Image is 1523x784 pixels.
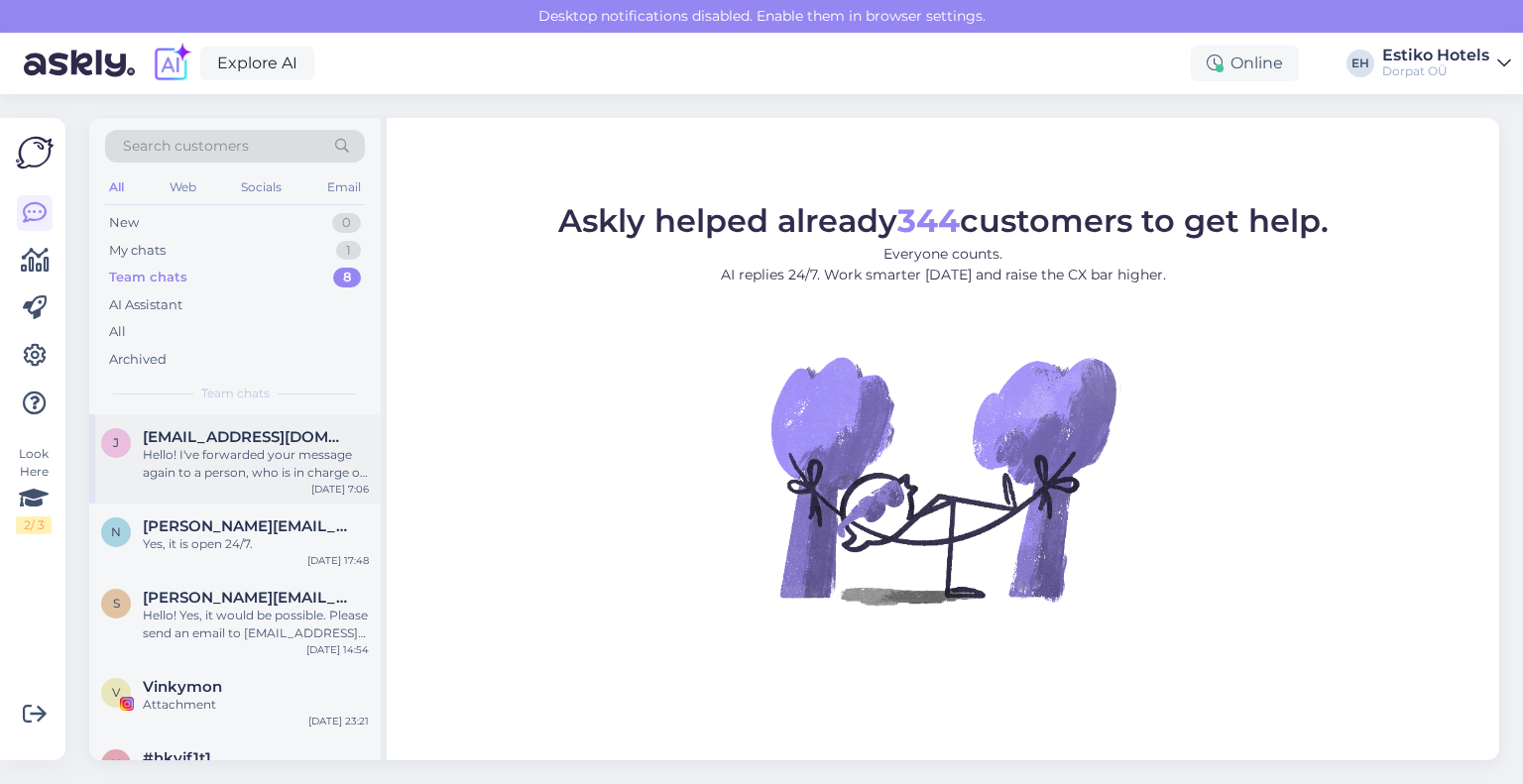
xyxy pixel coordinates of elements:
[307,553,369,568] div: [DATE] 17:48
[16,516,52,534] div: 2 / 3
[16,134,54,171] img: Askly Logo
[109,213,139,233] div: New
[143,517,349,535] span: n.salzinger@web.de
[558,244,1329,285] p: Everyone counts. AI replies 24/7. Work smarter [DATE] and raise the CX bar higher.
[237,174,286,200] div: Socials
[332,213,361,233] div: 0
[1382,48,1511,79] a: Estiko HotelsDorpat OÜ
[200,47,314,80] a: Explore AI
[558,201,1329,240] span: Askly helped already customers to get help.
[109,268,187,287] div: Team chats
[1382,63,1489,79] div: Dorpat OÜ
[109,350,167,370] div: Archived
[143,589,349,607] span: simona.racinska@gmail.com
[306,642,369,657] div: [DATE] 14:54
[109,241,166,261] div: My chats
[143,749,211,767] span: #hkyjf1t1
[113,435,119,450] span: j
[123,136,249,157] span: Search customers
[143,428,349,446] span: julijakubraka@gmail.com
[333,268,361,287] div: 8
[143,446,369,482] div: Hello! I've forwarded your message again to a person, who is in charge of making the group bookin...
[151,43,192,84] img: explore-ai
[105,174,128,200] div: All
[16,445,52,534] div: Look Here
[1382,48,1489,63] div: Estiko Hotels
[764,301,1121,658] img: No Chat active
[201,385,270,402] span: Team chats
[143,696,369,714] div: Attachment
[111,524,121,539] span: n
[308,714,369,728] div: [DATE] 23:21
[111,756,121,771] span: h
[336,241,361,261] div: 1
[1347,50,1374,77] div: EH
[112,685,120,700] span: V
[166,174,200,200] div: Web
[143,678,222,696] span: Vinkymon
[1191,46,1299,81] div: Online
[109,322,126,342] div: All
[109,295,182,315] div: AI Assistant
[323,174,365,200] div: Email
[897,201,960,240] b: 344
[143,607,369,642] div: Hello! Yes, it would be possible. Please send an email to [EMAIL_ADDRESS][DOMAIN_NAME] with the d...
[311,482,369,497] div: [DATE] 7:06
[143,535,369,553] div: Yes, it is open 24/7.
[113,596,120,611] span: s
